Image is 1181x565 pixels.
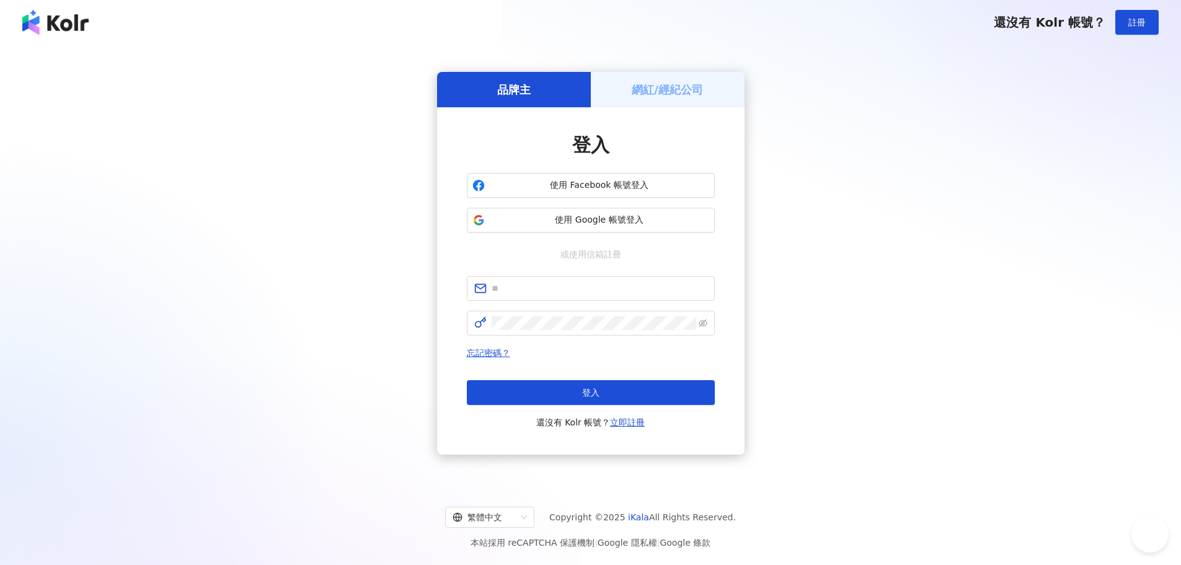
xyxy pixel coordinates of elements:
[1131,515,1169,553] iframe: Help Scout Beacon - Open
[453,507,516,527] div: 繁體中文
[467,380,715,405] button: 登入
[471,535,710,550] span: 本站採用 reCAPTCHA 保護機制
[549,510,736,525] span: Copyright © 2025 All Rights Reserved.
[497,82,531,97] h5: 品牌主
[582,388,599,398] span: 登入
[598,538,657,548] a: Google 隱私權
[467,173,715,198] button: 使用 Facebook 帳號登入
[660,538,710,548] a: Google 條款
[595,538,598,548] span: |
[994,15,1105,30] span: 還沒有 Kolr 帳號？
[1128,17,1146,27] span: 註冊
[467,208,715,233] button: 使用 Google 帳號登入
[536,415,645,430] span: 還沒有 Kolr 帳號？
[22,10,89,35] img: logo
[628,512,649,522] a: iKala
[657,538,660,548] span: |
[467,348,510,358] a: 忘記密碼？
[699,319,707,327] span: eye-invisible
[632,82,703,97] h5: 網紅/經紀公司
[1115,10,1159,35] button: 註冊
[490,179,709,192] span: 使用 Facebook 帳號登入
[572,134,609,156] span: 登入
[490,214,709,226] span: 使用 Google 帳號登入
[610,417,645,427] a: 立即註冊
[552,247,630,261] span: 或使用信箱註冊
